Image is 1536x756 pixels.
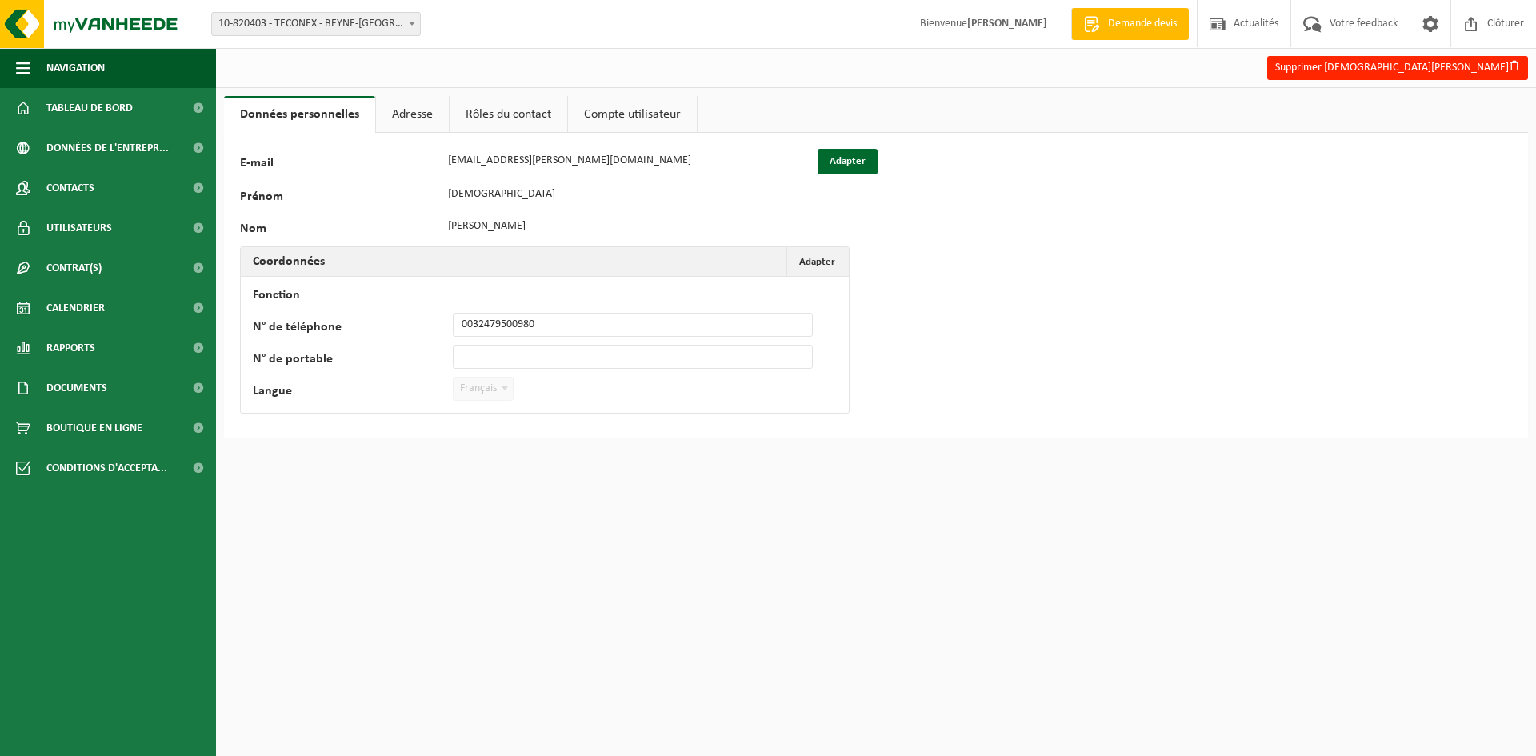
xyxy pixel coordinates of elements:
a: Compte utilisateur [568,96,697,133]
span: Conditions d'accepta... [46,448,167,488]
label: Fonction [253,289,453,305]
span: Boutique en ligne [46,408,142,448]
span: Contrat(s) [46,248,102,288]
a: Adresse [376,96,449,133]
label: Langue [253,385,453,401]
span: Contacts [46,168,94,208]
span: Utilisateurs [46,208,112,248]
a: Rôles du contact [450,96,567,133]
h2: Coordonnées [241,247,337,276]
span: Calendrier [46,288,105,328]
span: Navigation [46,48,105,88]
span: Rapports [46,328,95,368]
a: Données personnelles [224,96,375,133]
span: Tableau de bord [46,88,133,128]
label: N° de téléphone [253,321,453,337]
label: N° de portable [253,353,453,369]
button: Supprimer [DEMOGRAPHIC_DATA][PERSON_NAME] [1267,56,1528,80]
span: Documents [46,368,107,408]
span: Données de l'entrepr... [46,128,169,168]
label: E-mail [240,157,440,174]
span: Demande devis [1104,16,1181,32]
span: Adapter [799,257,835,267]
span: Français [453,377,514,401]
label: Prénom [240,190,440,206]
label: Nom [240,222,440,238]
a: Demande devis [1071,8,1189,40]
button: Adapter [786,247,847,276]
span: 10-820403 - TECONEX - BEYNE-HEUSAY [211,12,421,36]
span: Français [454,378,513,400]
button: Adapter [818,149,878,174]
span: 10-820403 - TECONEX - BEYNE-HEUSAY [212,13,420,35]
strong: [PERSON_NAME] [967,18,1047,30]
input: E-mail [440,149,800,173]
